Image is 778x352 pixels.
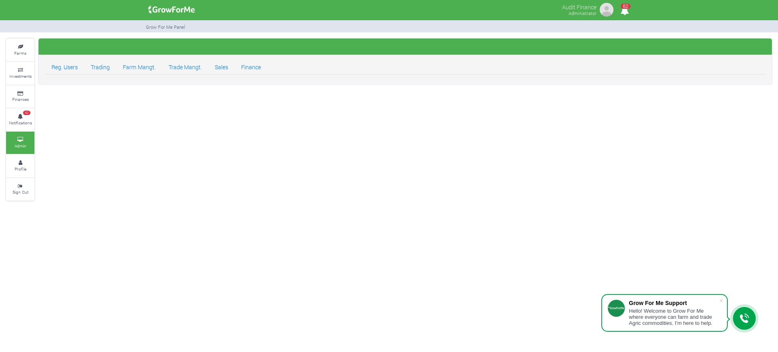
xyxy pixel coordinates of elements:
p: Audit Finance [562,2,596,11]
a: Sales [208,58,235,75]
a: Sign Out [6,178,34,201]
a: Investments [6,62,34,84]
a: 62 Notifications [6,109,34,131]
small: Admin [15,143,26,149]
small: Farms [14,50,26,56]
a: Farm Mangt. [116,58,162,75]
i: Notifications [617,2,633,20]
a: Admin [6,132,34,154]
small: Administrator [569,10,596,16]
a: Farms [6,39,34,61]
small: Finances [12,96,29,102]
small: Notifications [9,120,32,126]
small: Profile [15,166,26,172]
a: Trading [84,58,116,75]
span: 62 [621,4,631,9]
div: Hello! Welcome to Grow For Me where everyone can farm and trade Agric commodities. I'm here to help. [629,308,719,326]
a: Reg. Users [45,58,84,75]
a: 62 [617,8,633,15]
a: Finance [235,58,267,75]
small: Sign Out [13,189,28,195]
small: Grow For Me Panel [146,24,185,30]
a: Finances [6,85,34,108]
img: growforme image [145,2,198,18]
a: Trade Mangt. [162,58,208,75]
img: growforme image [598,2,615,18]
div: Grow For Me Support [629,300,719,306]
a: Profile [6,155,34,177]
small: Investments [9,73,32,79]
span: 62 [23,111,30,115]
